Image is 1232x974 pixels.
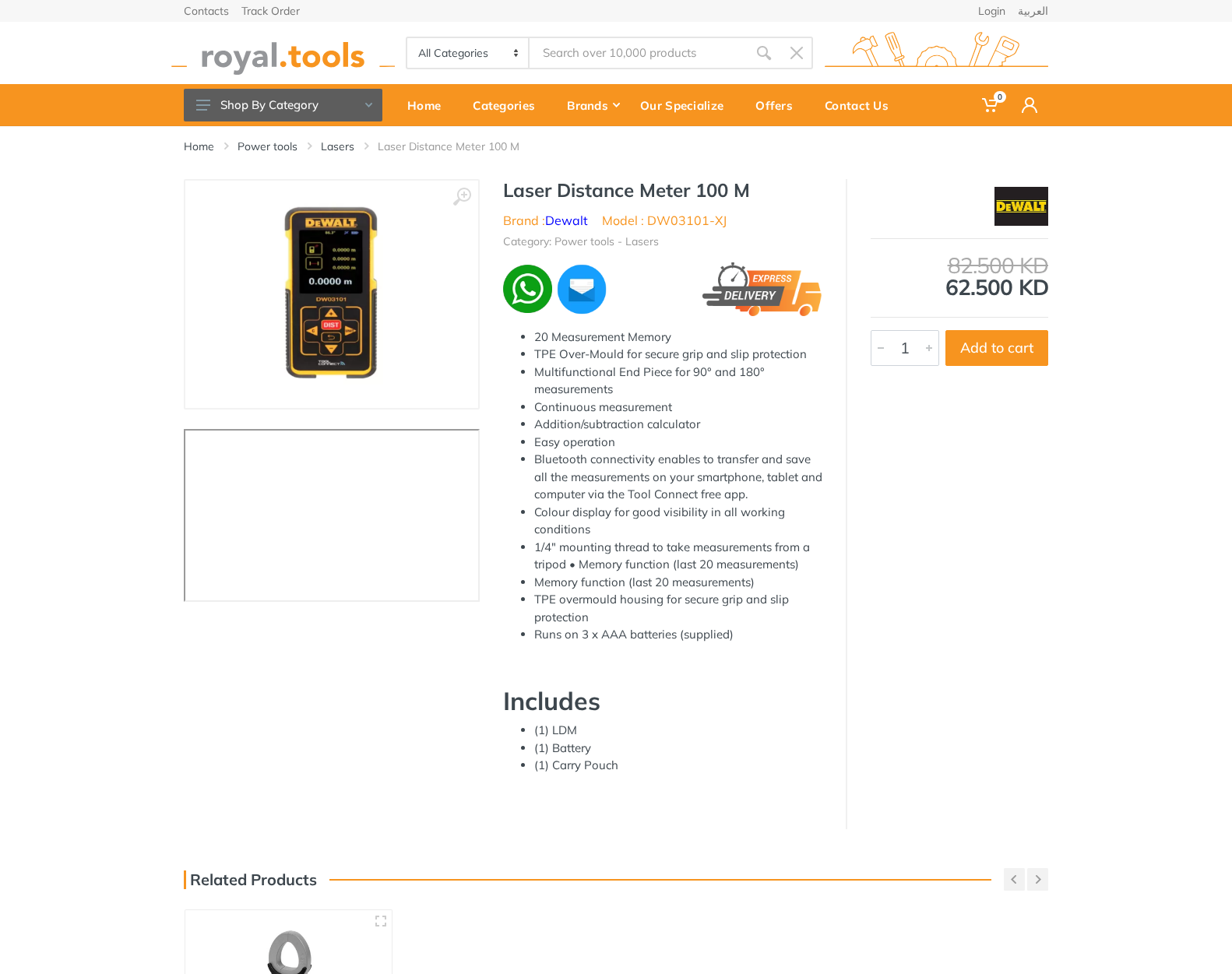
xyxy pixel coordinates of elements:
input: Site search [530,37,748,69]
div: Contact Us [814,89,910,121]
li: (1) LDM [534,722,822,740]
h3: Related Products [184,870,317,889]
a: Dewalt [545,213,588,228]
li: TPE overmould housing for secure grip and slip protection [534,591,822,626]
a: Home [396,84,462,126]
li: (1) Carry Pouch [534,757,822,775]
img: Royal Tools - Laser Distance Meter 100 M [234,196,430,392]
li: Bluetooth connectivity enables to transfer and save all the measurements on your smartphone, tabl... [534,451,822,504]
li: Model : DW03101-XJ [602,211,727,230]
img: wa.webp [503,265,552,314]
li: TPE Over-Mould for secure grip and slip protection [534,346,822,364]
div: 82.500 KD [871,255,1048,276]
img: express.png [702,262,822,316]
a: 0 [971,84,1011,126]
li: Addition/subtraction calculator [534,416,822,434]
li: Category: Power tools - Lasers [503,234,659,250]
img: Dewalt [994,187,1049,226]
img: royal.tools Logo [825,32,1048,75]
a: Offers [744,84,814,126]
div: Brands [556,89,629,121]
a: Contact Us [814,84,910,126]
li: Continuous measurement [534,399,822,417]
a: العربية [1018,5,1048,16]
a: Lasers [321,139,354,154]
h2: Includes [503,686,822,716]
button: Add to cart [945,330,1048,366]
div: Offers [744,89,814,121]
li: Laser Distance Meter 100 M [378,139,543,154]
a: Track Order [241,5,300,16]
select: Category [407,38,530,68]
li: Brand : [503,211,588,230]
li: Multifunctional End Piece for 90° and 180° measurements [534,364,822,399]
li: Memory function (last 20 measurements) [534,574,822,592]
a: Categories [462,84,556,126]
a: Power tools [238,139,297,154]
a: Login [978,5,1005,16]
div: Our Specialize [629,89,744,121]
li: Runs on 3 x AAA batteries (supplied) [534,626,822,644]
a: Our Specialize [629,84,744,126]
span: 0 [994,91,1006,103]
div: Home [396,89,462,121]
a: Home [184,139,214,154]
li: Easy operation [534,434,822,452]
li: 1/4" mounting thread to take measurements from a tripod • Memory function (last 20 measurements) [534,539,822,574]
img: ma.webp [555,262,609,316]
div: 62.500 KD [871,255,1048,298]
h1: Laser Distance Meter 100 M [503,179,822,202]
div: Categories [462,89,556,121]
li: 20 Measurement Memory [534,329,822,346]
button: Shop By Category [184,89,382,121]
li: Colour display for good visibility in all working conditions [534,504,822,539]
a: Contacts [184,5,229,16]
li: (1) Battery [534,740,822,758]
img: royal.tools Logo [171,32,395,75]
nav: breadcrumb [184,139,1048,154]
